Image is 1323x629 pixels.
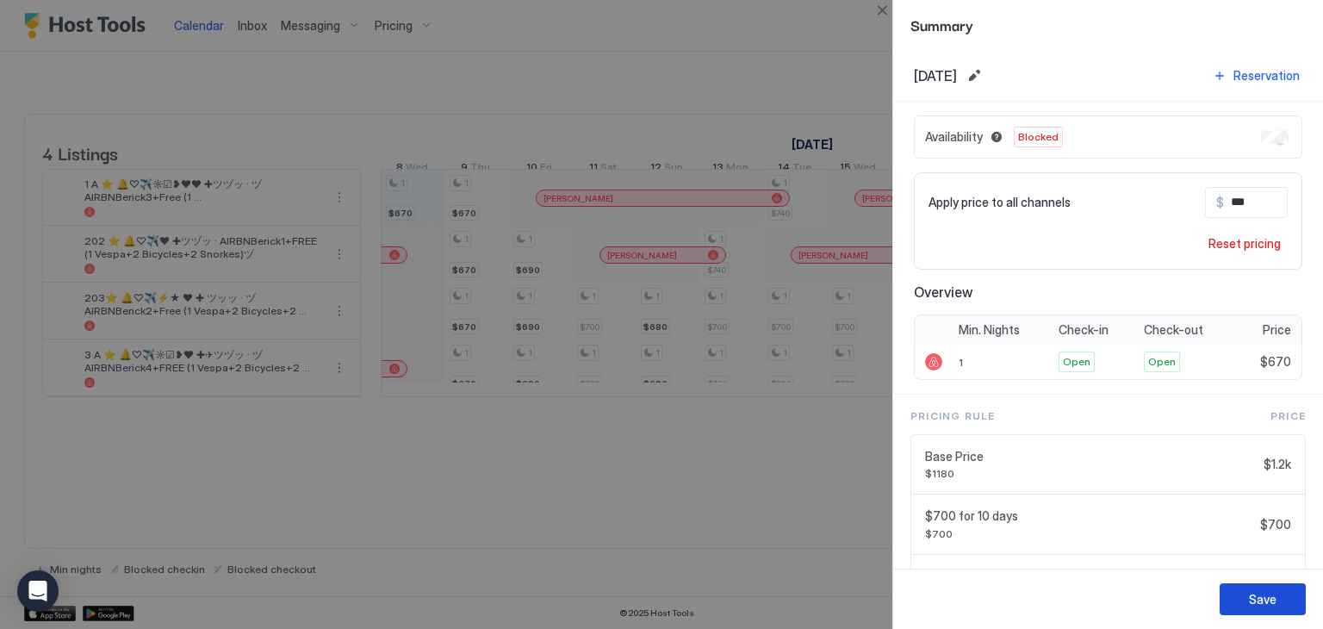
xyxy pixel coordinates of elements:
span: Check-in [1059,322,1109,338]
div: Save [1249,590,1276,608]
div: Reset pricing [1208,234,1281,252]
span: Apply price to all channels [929,195,1071,210]
span: Min. Nights [959,322,1020,338]
span: $670 [1260,354,1291,370]
button: Blocked dates override all pricing rules and remain unavailable until manually unblocked [986,127,1007,147]
span: Base Price [925,449,1257,464]
span: [DATE] [914,67,957,84]
span: Check-out [1144,322,1203,338]
div: Reservation [1233,66,1300,84]
span: 1 [959,356,963,369]
button: Reset pricing [1202,232,1288,255]
span: Overview [914,283,1302,301]
span: Open [1148,354,1176,370]
span: $1.2k [1264,457,1291,472]
span: Pricing Rule [910,408,995,424]
button: Reservation [1210,64,1302,87]
span: Open [1063,354,1090,370]
span: Availability [925,129,983,145]
button: Edit date range [964,65,984,86]
span: $700 [1260,517,1291,532]
div: Open Intercom Messenger [17,570,59,612]
button: Save [1220,583,1306,615]
span: Price [1270,408,1306,424]
span: $1180 [925,467,1257,480]
span: Price [1263,322,1291,338]
span: $700 [925,527,1253,540]
span: Blocked [1018,129,1059,145]
span: Summary [910,14,1306,35]
span: $ [1216,195,1224,210]
span: $700 for 10 days [925,508,1253,524]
